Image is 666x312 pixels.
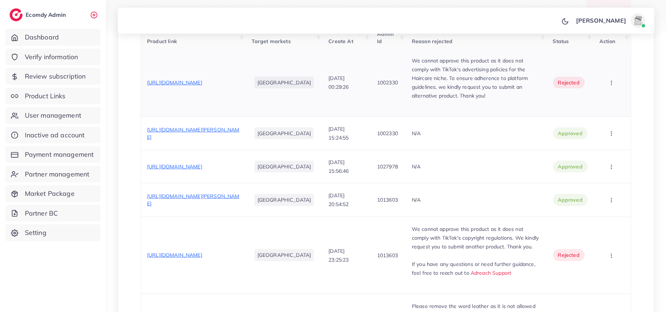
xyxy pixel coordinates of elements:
a: Partner BC [5,205,101,222]
span: rejected [558,251,580,259]
a: [PERSON_NAME]avatar [572,13,648,28]
a: Dashboard [5,29,101,46]
span: Dashboard [25,33,59,42]
a: Verify information [5,49,101,65]
span: Status [553,38,569,45]
a: Review subscription [5,68,101,85]
img: logo [10,8,23,21]
span: [URL][DOMAIN_NAME][PERSON_NAME] [147,126,240,140]
span: Payment management [25,150,94,159]
p: [PERSON_NAME] [576,16,626,25]
a: logoEcomdy Admin [10,8,68,21]
span: [URL][DOMAIN_NAME][PERSON_NAME] [147,193,240,207]
span: N/A [412,197,421,203]
span: Setting [25,228,46,237]
span: Partner management [25,170,90,179]
p: [DATE] 20:54:52 [328,191,365,209]
p: 1013603 [377,195,398,204]
span: Reason rejected [412,38,452,45]
a: Adreach Support [471,270,511,276]
img: avatar [631,13,646,28]
span: approved [558,163,583,170]
a: Payment management [5,146,101,163]
span: [URL][DOMAIN_NAME] [147,252,202,258]
span: Review subscription [25,72,86,81]
span: Inactive ad account [25,130,85,140]
span: Target markets [252,38,291,45]
span: User management [25,111,81,120]
span: [URL][DOMAIN_NAME] [147,79,202,86]
a: Product Links [5,88,101,104]
span: We cannot approve this product as it does not comply with TikTok's advertising policies for the H... [412,57,528,99]
span: Product link [147,38,177,45]
span: Product Links [25,91,66,101]
a: User management [5,107,101,124]
li: [GEOGRAPHIC_DATA] [255,249,314,261]
p: [DATE] 00:29:26 [328,74,365,91]
li: [GEOGRAPHIC_DATA] [255,161,314,172]
span: Action [599,38,616,45]
h2: Ecomdy Admin [26,11,68,18]
p: [DATE] 15:56:46 [328,158,365,175]
span: Admin Id [377,31,394,45]
p: [DATE] 23:25:23 [328,247,365,264]
span: approved [558,130,583,137]
span: Partner BC [25,209,58,218]
span: [URL][DOMAIN_NAME] [147,163,202,170]
span: Market Package [25,189,75,198]
p: 1002330 [377,129,398,138]
span: Create At [328,38,353,45]
a: Partner management [5,166,101,183]
li: [GEOGRAPHIC_DATA] [255,128,314,139]
span: N/A [412,163,421,170]
p: 1002330 [377,78,398,87]
p: [DATE] 15:24:55 [328,125,365,142]
span: N/A [412,130,421,137]
span: approved [558,196,583,203]
span: rejected [558,79,580,86]
a: Inactive ad account [5,127,101,144]
p: 1013603 [377,251,398,260]
span: Verify information [25,52,78,62]
span: We cannot approve this product as it does not comply with TikTok's copyright regulations. We kind... [412,226,539,250]
li: [GEOGRAPHIC_DATA] [255,77,314,88]
a: Setting [5,224,101,241]
p: 1027978 [377,162,398,171]
a: Market Package [5,185,101,202]
li: [GEOGRAPHIC_DATA] [255,194,314,206]
span: If you have any questions or need further guidance, feel free to reach out to [412,261,535,276]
